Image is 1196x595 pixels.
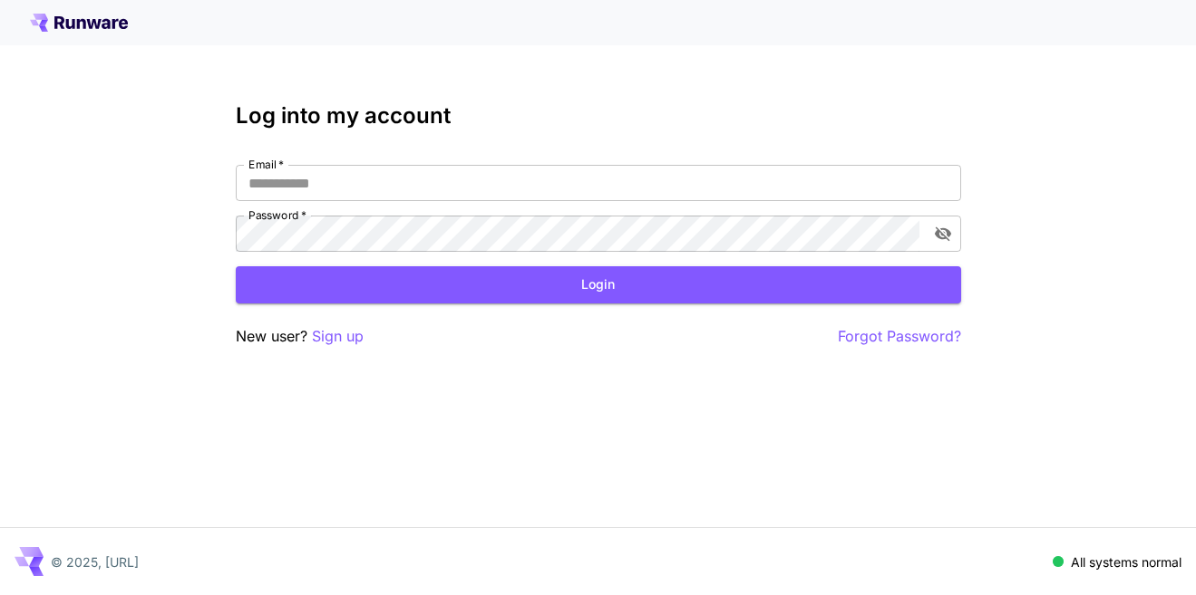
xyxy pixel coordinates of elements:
button: Forgot Password? [838,325,961,348]
button: Sign up [312,325,364,348]
p: All systems normal [1071,552,1181,571]
button: toggle password visibility [927,217,959,250]
button: Login [236,266,961,303]
label: Password [248,207,306,223]
h3: Log into my account [236,103,961,129]
p: © 2025, [URL] [51,552,139,571]
p: New user? [236,325,364,348]
label: Email [248,157,284,172]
